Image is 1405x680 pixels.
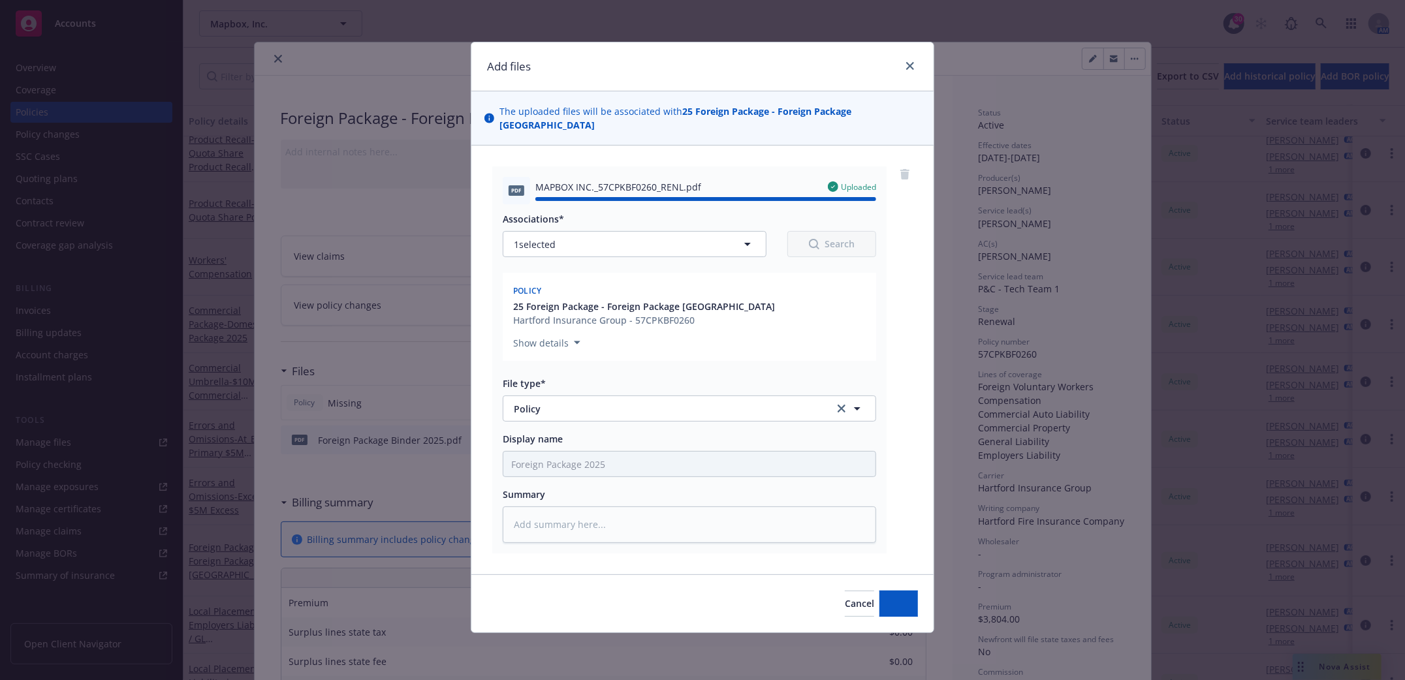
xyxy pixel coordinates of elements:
[503,395,876,422] button: Policyclear selection
[503,433,563,445] span: Display name
[834,401,849,416] a: clear selection
[503,377,546,390] span: File type*
[514,402,816,416] span: Policy
[503,452,876,476] input: Add display name here...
